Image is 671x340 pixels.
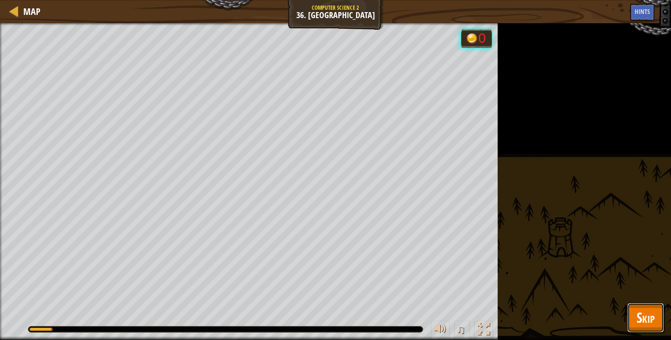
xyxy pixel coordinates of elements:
div: Team 'humans' has 0 gold. [461,29,492,48]
a: Map [19,5,41,18]
span: ♫ [456,322,466,336]
button: Skip [627,303,664,333]
span: Map [23,5,41,18]
span: Hints [635,7,650,16]
span: Skip [637,308,655,327]
button: Toggle fullscreen [474,321,493,340]
button: ♫ [454,321,470,340]
button: Adjust volume [431,321,450,340]
div: 0 [479,32,488,45]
